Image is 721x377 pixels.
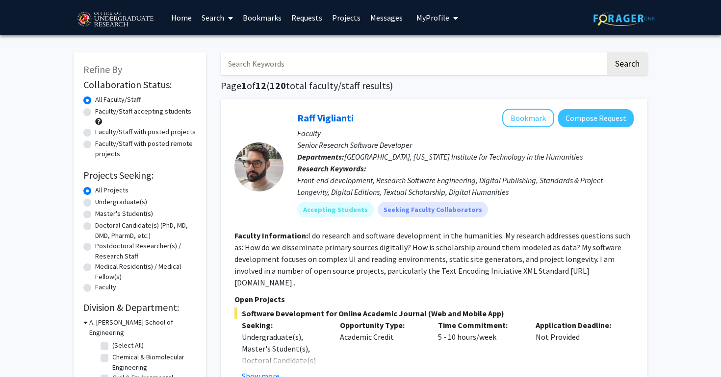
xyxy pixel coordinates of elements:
[234,307,634,319] span: Software Development for Online Academic Journal (Web and Mobile App)
[89,317,196,338] h3: A. [PERSON_NAME] School of Engineering
[95,106,191,117] label: Faculty/Staff accepting students
[327,0,365,35] a: Projects
[95,197,147,207] label: Undergraduate(s)
[378,202,488,217] mat-chip: Seeking Faculty Collaborators
[297,112,354,124] a: Raff Viglianti
[197,0,238,35] a: Search
[297,152,344,162] b: Departments:
[286,0,327,35] a: Requests
[344,152,583,162] span: [GEOGRAPHIC_DATA], [US_STATE] Institute for Technology in the Humanities
[83,169,196,181] h2: Projects Seeking:
[95,185,129,195] label: All Projects
[297,164,366,173] b: Research Keywords:
[95,261,196,282] label: Medical Resident(s) / Medical Fellow(s)
[221,80,647,92] h1: Page of ( total faculty/staff results)
[365,0,408,35] a: Messages
[221,52,606,75] input: Search Keywords
[234,231,308,240] b: Faculty Information:
[270,79,286,92] span: 120
[112,340,144,351] label: (Select All)
[83,79,196,91] h2: Collaboration Status:
[7,333,42,370] iframe: Chat
[416,13,449,23] span: My Profile
[607,52,647,75] button: Search
[438,319,521,331] p: Time Commitment:
[95,241,196,261] label: Postdoctoral Researcher(s) / Research Staff
[74,7,156,32] img: University of Maryland Logo
[95,209,153,219] label: Master's Student(s)
[297,202,374,217] mat-chip: Accepting Students
[95,220,196,241] label: Doctoral Candidate(s) (PhD, MD, DMD, PharmD, etc.)
[83,302,196,313] h2: Division & Department:
[502,109,554,127] button: Add Raff Viglianti to Bookmarks
[234,293,634,305] p: Open Projects
[238,0,286,35] a: Bookmarks
[234,231,630,287] fg-read-more: I do research and software development in the humanities. My research addresses questions such as...
[95,139,196,159] label: Faculty/Staff with posted remote projects
[593,11,655,26] img: ForagerOne Logo
[536,319,619,331] p: Application Deadline:
[340,319,423,331] p: Opportunity Type:
[95,282,116,292] label: Faculty
[83,63,122,75] span: Refine By
[256,79,266,92] span: 12
[166,0,197,35] a: Home
[95,94,141,105] label: All Faculty/Staff
[297,139,634,151] p: Senior Research Software Developer
[297,127,634,139] p: Faculty
[112,352,194,373] label: Chemical & Biomolecular Engineering
[241,79,247,92] span: 1
[95,127,196,137] label: Faculty/Staff with posted projects
[558,109,634,127] button: Compose Request to Raff Viglianti
[297,174,634,198] div: Front-end development, Research Software Engineering, Digital Publishing, Standards & Project Lon...
[242,319,325,331] p: Seeking:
